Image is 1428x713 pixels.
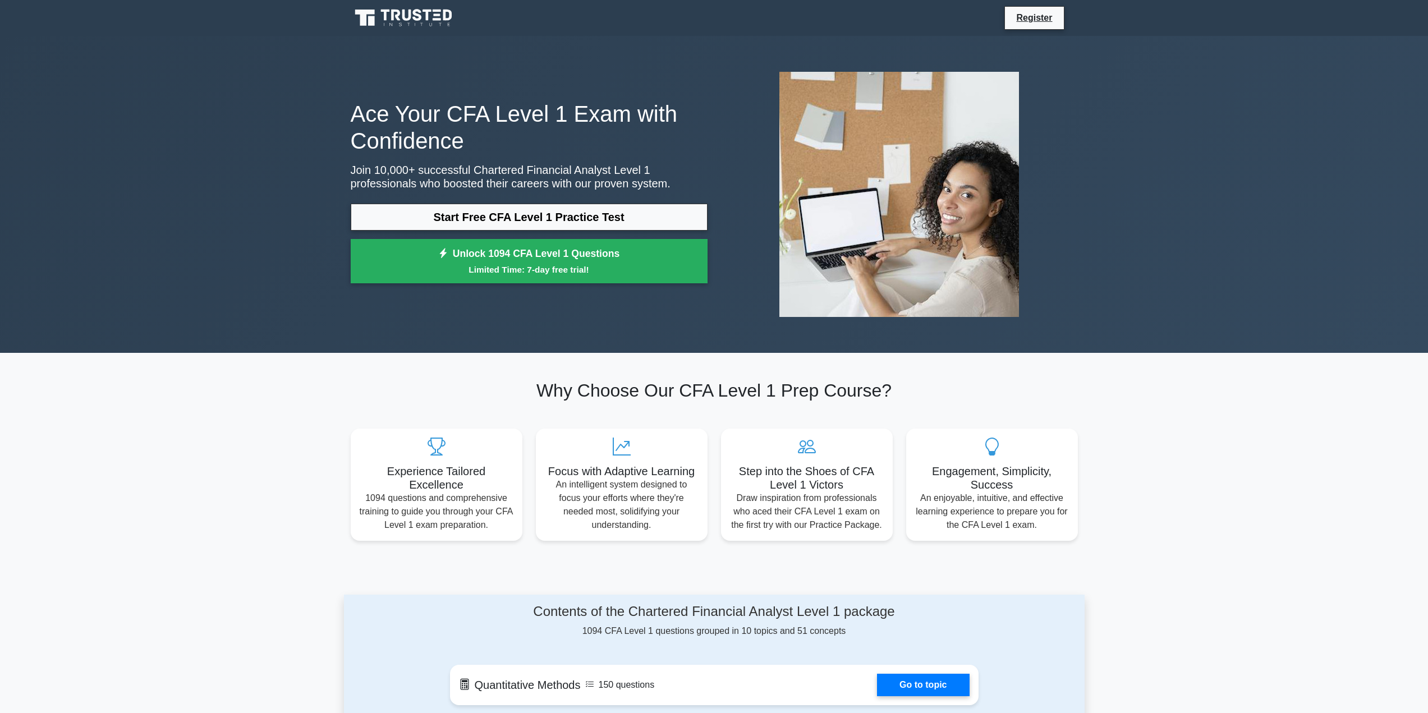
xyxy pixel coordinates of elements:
[730,491,884,532] p: Draw inspiration from professionals who aced their CFA Level 1 exam on the first try with our Pra...
[365,263,694,276] small: Limited Time: 7-day free trial!
[450,604,979,620] h4: Contents of the Chartered Financial Analyst Level 1 package
[351,239,708,284] a: Unlock 1094 CFA Level 1 QuestionsLimited Time: 7-day free trial!
[545,464,699,478] h5: Focus with Adaptive Learning
[877,674,969,696] a: Go to topic
[351,204,708,231] a: Start Free CFA Level 1 Practice Test
[351,380,1078,401] h2: Why Choose Our CFA Level 1 Prep Course?
[351,163,708,190] p: Join 10,000+ successful Chartered Financial Analyst Level 1 professionals who boosted their caree...
[450,604,979,638] div: 1094 CFA Level 1 questions grouped in 10 topics and 51 concepts
[730,464,884,491] h5: Step into the Shoes of CFA Level 1 Victors
[1009,11,1059,25] a: Register
[915,464,1069,491] h5: Engagement, Simplicity, Success
[915,491,1069,532] p: An enjoyable, intuitive, and effective learning experience to prepare you for the CFA Level 1 exam.
[351,100,708,154] h1: Ace Your CFA Level 1 Exam with Confidence
[545,478,699,532] p: An intelligent system designed to focus your efforts where they're needed most, solidifying your ...
[360,491,513,532] p: 1094 questions and comprehensive training to guide you through your CFA Level 1 exam preparation.
[360,464,513,491] h5: Experience Tailored Excellence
